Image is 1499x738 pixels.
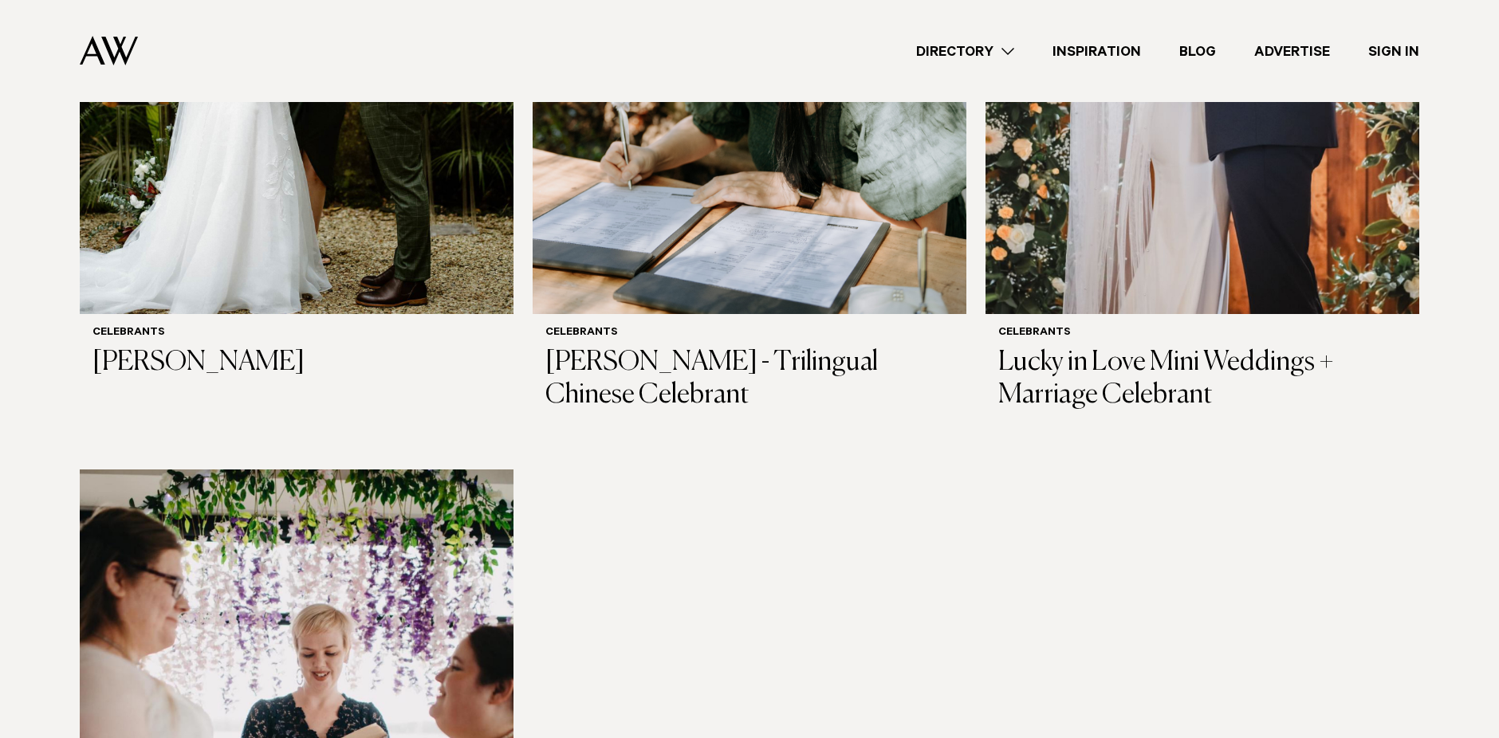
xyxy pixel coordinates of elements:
h6: Celebrants [545,327,954,340]
h3: [PERSON_NAME] - Trilingual Chinese Celebrant [545,347,954,412]
img: Auckland Weddings Logo [80,36,138,65]
h6: Celebrants [92,327,501,340]
a: Blog [1160,41,1235,62]
a: Inspiration [1033,41,1160,62]
h3: Lucky in Love Mini Weddings + Marriage Celebrant [998,347,1407,412]
a: Directory [897,41,1033,62]
h3: [PERSON_NAME] [92,347,501,379]
h6: Celebrants [998,327,1407,340]
a: Sign In [1349,41,1438,62]
a: Advertise [1235,41,1349,62]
